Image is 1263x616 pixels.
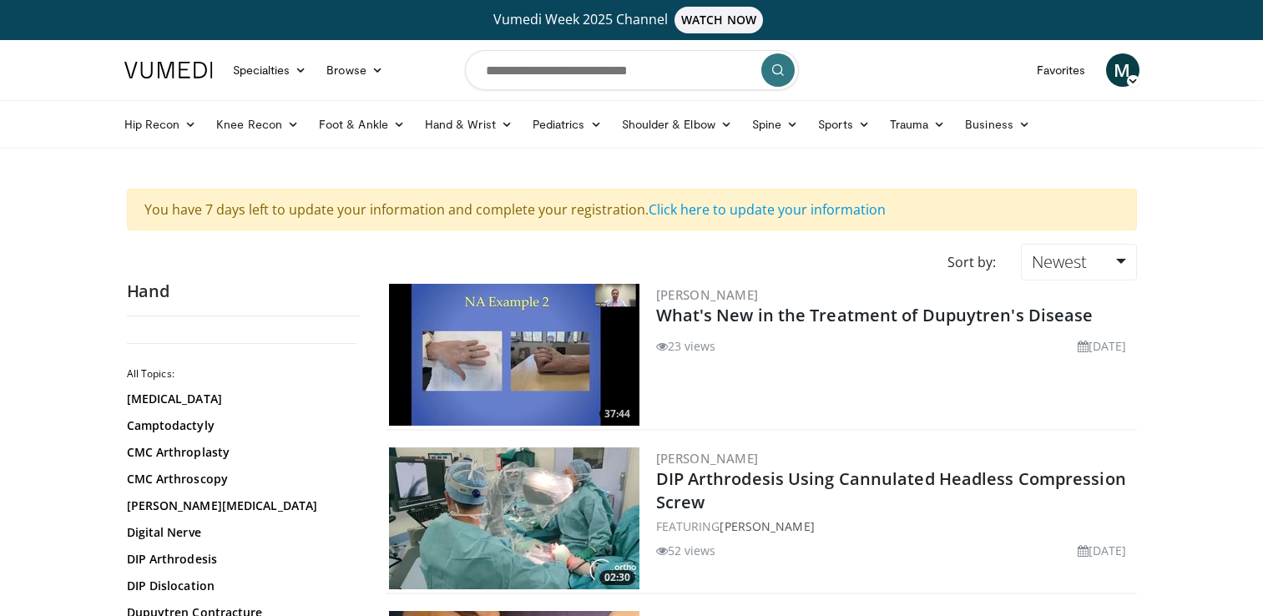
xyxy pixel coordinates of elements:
[656,467,1126,513] a: DIP Arthrodesis Using Cannulated Headless Compression Screw
[127,497,352,514] a: [PERSON_NAME][MEDICAL_DATA]
[674,7,763,33] span: WATCH NOW
[127,391,352,407] a: [MEDICAL_DATA]
[223,53,317,87] a: Specialties
[206,108,309,141] a: Knee Recon
[389,447,639,589] img: dd85cf1b-edf0-46fc-9230-fa1fbb5e55e7.300x170_q85_crop-smart_upscale.jpg
[599,406,635,422] span: 37:44
[389,284,639,426] a: 37:44
[309,108,415,141] a: Foot & Ankle
[656,304,1094,326] a: What's New in the Treatment of Dupuytren's Disease
[127,189,1137,230] div: You have 7 days left to update your information and complete your registration.
[127,417,352,434] a: Camptodactyly
[656,542,716,559] li: 52 views
[465,50,799,90] input: Search topics, interventions
[880,108,956,141] a: Trauma
[127,578,352,594] a: DIP Dislocation
[114,108,207,141] a: Hip Recon
[124,62,213,78] img: VuMedi Logo
[127,367,356,381] h2: All Topics:
[656,286,759,303] a: [PERSON_NAME]
[415,108,523,141] a: Hand & Wrist
[1106,53,1139,87] a: M
[1027,53,1096,87] a: Favorites
[1078,337,1127,355] li: [DATE]
[127,7,1137,33] a: Vumedi Week 2025 ChannelWATCH NOW
[955,108,1040,141] a: Business
[127,444,352,461] a: CMC Arthroplasty
[599,570,635,585] span: 02:30
[523,108,612,141] a: Pediatrics
[935,244,1008,280] div: Sort by:
[656,337,716,355] li: 23 views
[720,518,814,534] a: [PERSON_NAME]
[656,450,759,467] a: [PERSON_NAME]
[649,200,886,219] a: Click here to update your information
[389,284,639,426] img: 4a709f52-b153-496d-b598-5f95d3c5e018.300x170_q85_crop-smart_upscale.jpg
[808,108,880,141] a: Sports
[127,280,361,302] h2: Hand
[127,471,352,487] a: CMC Arthroscopy
[742,108,808,141] a: Spine
[612,108,742,141] a: Shoulder & Elbow
[1032,250,1087,273] span: Newest
[127,551,352,568] a: DIP Arthrodesis
[389,447,639,589] a: 02:30
[656,518,1134,535] div: FEATURING
[316,53,393,87] a: Browse
[127,524,352,541] a: Digital Nerve
[1078,542,1127,559] li: [DATE]
[1021,244,1136,280] a: Newest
